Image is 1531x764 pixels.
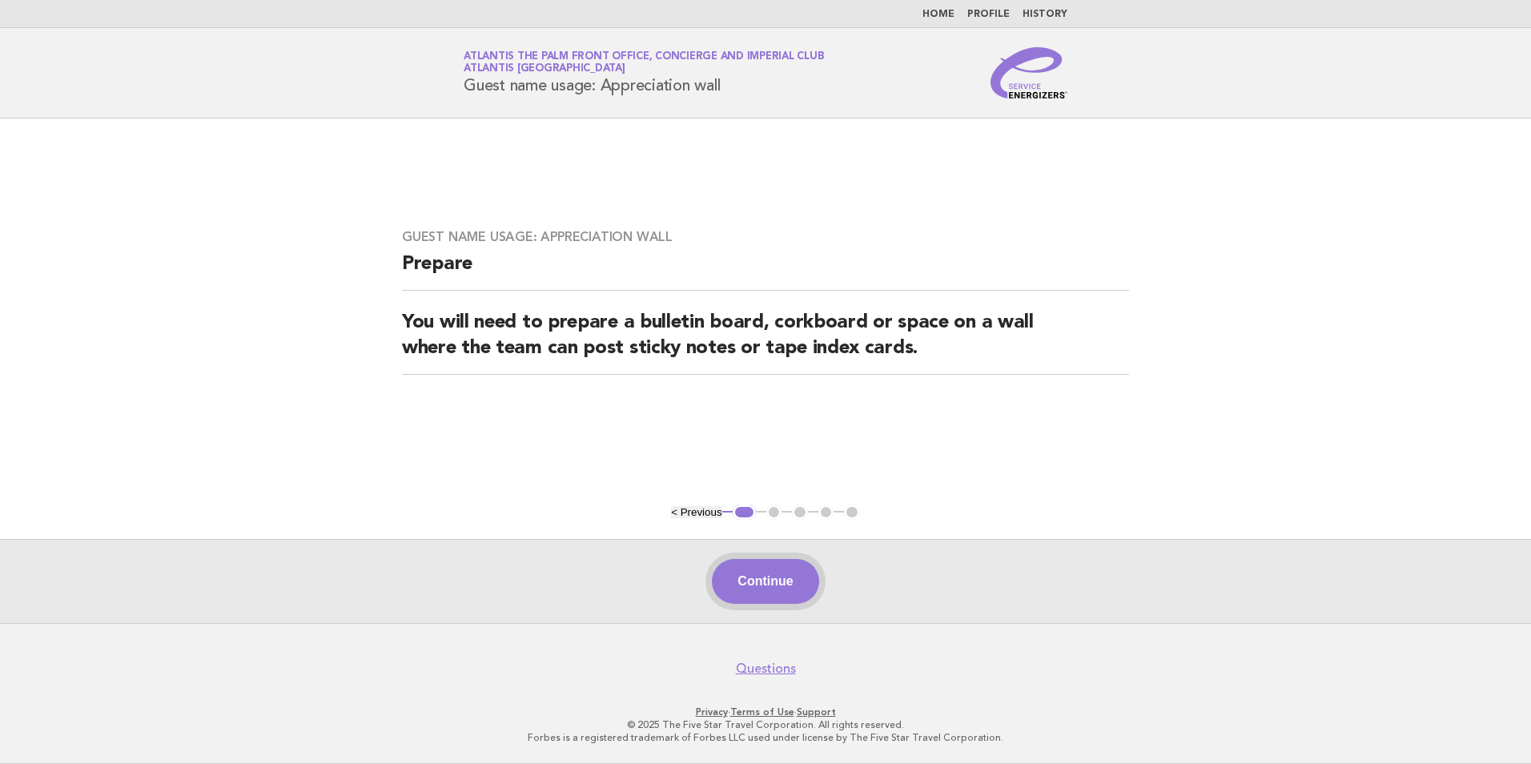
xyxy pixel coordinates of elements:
[671,506,721,518] button: < Previous
[464,52,824,94] h1: Guest name usage: Appreciation wall
[696,706,728,718] a: Privacy
[922,10,954,19] a: Home
[967,10,1010,19] a: Profile
[736,661,796,677] a: Questions
[464,64,625,74] span: Atlantis [GEOGRAPHIC_DATA]
[1023,10,1067,19] a: History
[402,229,1129,245] h3: Guest name usage: Appreciation wall
[275,731,1256,744] p: Forbes is a registered trademark of Forbes LLC used under license by The Five Star Travel Corpora...
[730,706,794,718] a: Terms of Use
[402,251,1129,291] h2: Prepare
[464,51,824,74] a: Atlantis The Palm Front Office, Concierge and Imperial ClubAtlantis [GEOGRAPHIC_DATA]
[733,505,756,521] button: 1
[275,706,1256,718] p: · ·
[991,47,1067,99] img: Service Energizers
[712,559,818,604] button: Continue
[275,718,1256,731] p: © 2025 The Five Star Travel Corporation. All rights reserved.
[402,310,1129,375] h2: You will need to prepare a bulletin board, corkboard or space on a wall where the team can post s...
[797,706,836,718] a: Support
